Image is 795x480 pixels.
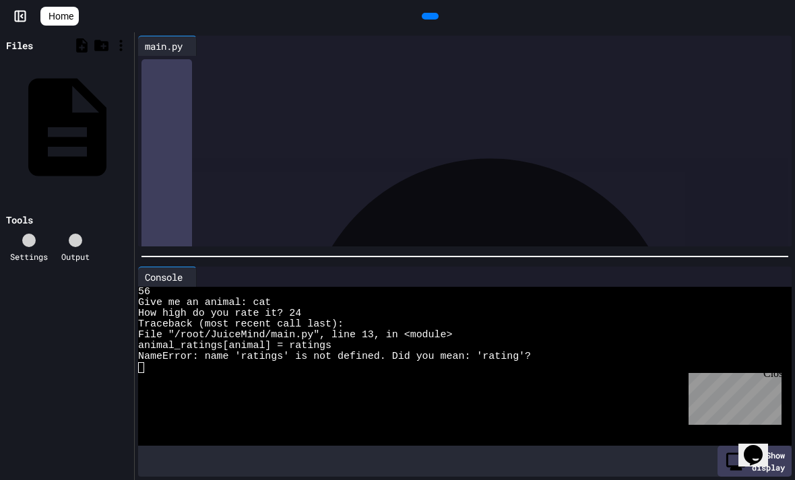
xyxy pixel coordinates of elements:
[138,39,189,53] div: main.py
[5,5,93,85] div: Chat with us now!Close
[138,351,531,362] span: NameError: name 'ratings' is not defined. Did you mean: 'rating'?
[49,9,73,23] span: Home
[40,7,79,26] a: Home
[138,36,197,56] div: main.py
[138,287,150,298] span: 56
[138,319,344,330] span: Traceback (most recent call last):
[738,426,782,467] iframe: chat widget
[138,330,452,341] span: File "/root/JuiceMind/main.py", line 13, in <module>
[683,368,782,425] iframe: chat widget
[6,38,33,53] div: Files
[718,446,792,477] div: Show display
[61,250,90,263] div: Output
[10,250,48,263] div: Settings
[138,308,301,319] span: How high do you rate it? 24
[138,341,331,351] span: animal_ratings[animal] = ratings
[138,298,271,308] span: Give me an animal: cat
[6,213,33,227] div: Tools
[138,270,189,284] div: Console
[138,267,197,287] div: Console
